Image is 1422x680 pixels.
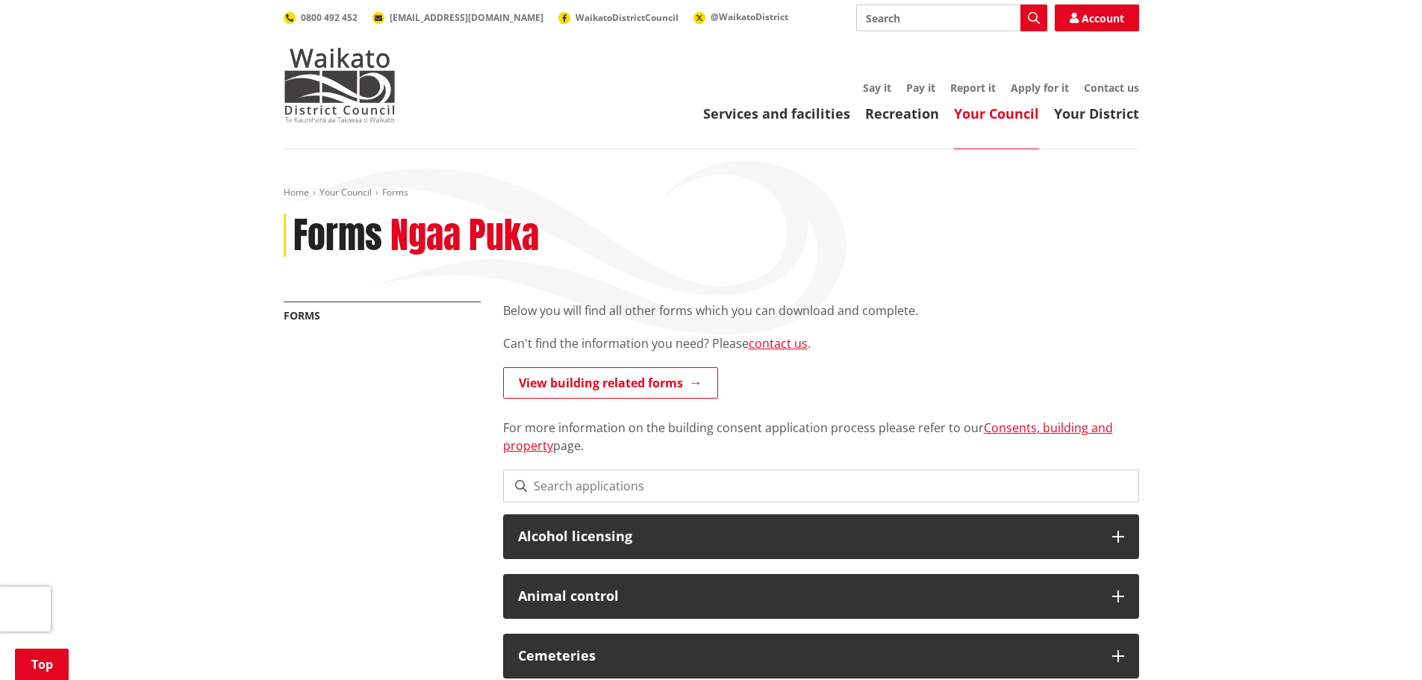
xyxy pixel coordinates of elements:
h3: Animal control [518,589,1097,604]
a: Apply for it [1011,81,1069,95]
a: Your Council [954,105,1039,122]
span: @WaikatoDistrict [711,10,788,23]
p: Below you will find all other forms which you can download and complete. [503,302,1139,319]
a: @WaikatoDistrict [693,10,788,23]
a: contact us [749,335,808,352]
p: Can't find the information you need? Please . [503,334,1139,352]
h2: Ngaa Puka [390,214,539,258]
a: Home [284,186,309,199]
span: WaikatoDistrictCouncil [576,11,679,24]
span: [EMAIL_ADDRESS][DOMAIN_NAME] [390,11,543,24]
a: Your District [1054,105,1139,122]
a: [EMAIL_ADDRESS][DOMAIN_NAME] [372,11,543,24]
p: For more information on the building consent application process please refer to our page. [503,401,1139,455]
a: Top [15,649,69,680]
input: Search input [856,4,1047,31]
a: Services and facilities [703,105,850,122]
a: View building related forms [503,367,718,399]
h1: Forms [293,214,382,258]
a: Report it [950,81,996,95]
span: 0800 492 452 [301,11,358,24]
a: Contact us [1084,81,1139,95]
h3: Cemeteries [518,649,1097,664]
a: Forms [284,308,320,322]
a: WaikatoDistrictCouncil [558,11,679,24]
img: Waikato District Council - Te Kaunihera aa Takiwaa o Waikato [284,48,396,122]
input: Search applications [503,470,1139,502]
nav: breadcrumb [284,187,1139,199]
span: Forms [382,186,408,199]
a: Pay it [906,81,935,95]
a: Account [1055,4,1139,31]
a: 0800 492 452 [284,11,358,24]
h3: Alcohol licensing [518,529,1097,544]
a: Your Council [319,186,372,199]
a: Consents, building and property [503,419,1113,454]
a: Recreation [865,105,939,122]
a: Say it [863,81,891,95]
